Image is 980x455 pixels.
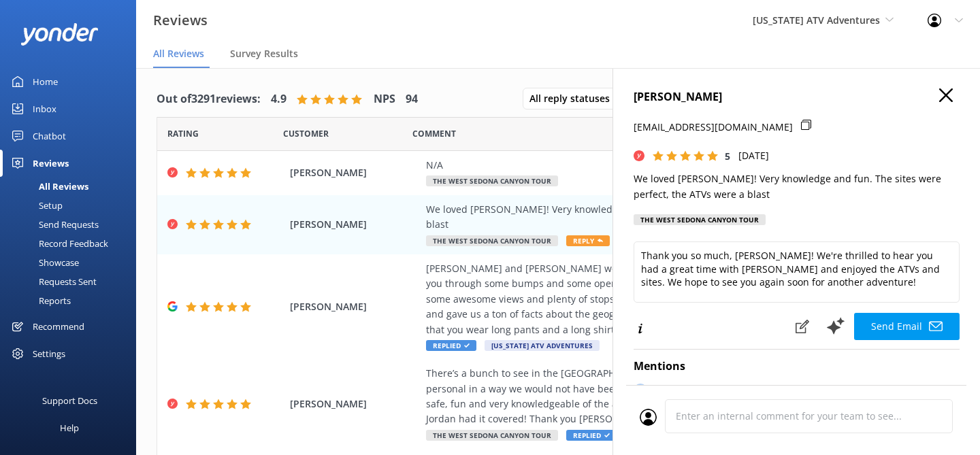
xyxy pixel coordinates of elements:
[426,430,558,441] span: The West Sedona Canyon Tour
[426,202,867,233] div: We loved [PERSON_NAME]! Very knowledge and fun. The sites were perfect, the ATVs were a blast
[153,47,204,61] span: All Reviews
[426,235,558,246] span: The West Sedona Canyon Tour
[8,234,136,253] a: Record Feedback
[529,91,618,106] span: All reply statuses
[167,127,199,140] span: Date
[290,397,419,411] span: [PERSON_NAME]
[290,217,419,232] span: [PERSON_NAME]
[426,366,867,427] div: There’s a bunch to see in the [GEOGRAPHIC_DATA] area..our ATV tour let us get up close and person...
[8,196,63,215] div: Setup
[42,387,97,414] div: Support Docs
[634,358,960,375] h4: Mentions
[634,171,960,202] p: We loved [PERSON_NAME]! Very knowledge and fun. The sites were perfect, the ATVs were a blast
[157,90,261,108] h4: Out of 3291 reviews:
[566,430,617,441] span: Replied
[655,384,739,402] a: [PERSON_NAME]
[8,215,99,234] div: Send Requests
[271,90,287,108] h4: 4.9
[283,127,329,140] span: Date
[8,291,136,310] a: Reports
[33,95,56,122] div: Inbox
[738,148,769,163] p: [DATE]
[426,340,476,351] span: Replied
[8,272,97,291] div: Requests Sent
[8,215,136,234] a: Send Requests
[20,23,99,46] img: yonder-white-logo.png
[8,253,136,272] a: Showcase
[33,340,65,367] div: Settings
[153,10,208,31] h3: Reviews
[485,340,600,351] span: [US_STATE] ATV Adventures
[374,90,395,108] h4: NPS
[634,384,647,397] div: T
[662,384,739,399] p: [PERSON_NAME]
[8,253,79,272] div: Showcase
[8,177,136,196] a: All Reviews
[753,14,880,27] span: [US_STATE] ATV Adventures
[566,235,610,246] span: Reply
[33,122,66,150] div: Chatbot
[426,261,867,337] div: [PERSON_NAME] and [PERSON_NAME] were awesome guides! We had a blast! This tour takes you through ...
[8,291,71,310] div: Reports
[634,88,960,106] h4: [PERSON_NAME]
[634,241,960,303] textarea: Thank you so much, [PERSON_NAME]! We're thrilled to hear you had a great time with [PERSON_NAME] ...
[412,127,456,140] span: Question
[8,177,88,196] div: All Reviews
[290,165,419,180] span: [PERSON_NAME]
[640,409,657,426] img: user_profile.svg
[33,68,58,95] div: Home
[854,313,960,340] button: Send Email
[8,196,136,215] a: Setup
[634,214,766,225] div: The West Sedona Canyon Tour
[60,414,79,441] div: Help
[634,120,793,135] p: [EMAIL_ADDRESS][DOMAIN_NAME]
[426,158,867,173] div: N/A
[939,88,953,103] button: Close
[8,234,108,253] div: Record Feedback
[33,150,69,177] div: Reviews
[426,175,558,186] span: The West Sedona Canyon Tour
[33,313,84,340] div: Recommend
[8,272,136,291] a: Requests Sent
[725,150,730,163] span: 5
[290,299,419,314] span: [PERSON_NAME]
[230,47,298,61] span: Survey Results
[406,90,418,108] h4: 94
